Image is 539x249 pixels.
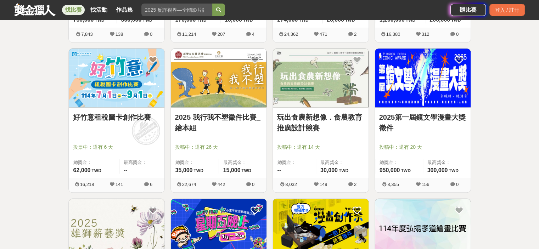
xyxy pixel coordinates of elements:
[451,18,461,23] span: TWD
[489,4,525,16] div: 登入 / 註冊
[73,143,160,151] span: 投票中：還有 6 天
[175,112,262,133] a: 2025 我行我不塑徵件比賽_繪本組
[124,167,128,173] span: --
[223,159,262,166] span: 最高獎金：
[379,143,466,151] span: 投稿中：還有 20 天
[345,18,355,23] span: TWD
[241,168,251,173] span: TWD
[175,167,193,173] span: 35,000
[171,49,266,108] img: Cover Image
[456,32,459,37] span: 0
[456,182,459,187] span: 0
[386,32,400,37] span: 16,380
[142,18,152,23] span: TWD
[450,4,486,16] a: 辦比賽
[124,159,160,166] span: 最高獎金：
[150,32,152,37] span: 0
[379,112,466,133] a: 2025第一屆鏡文學漫畫大獎徵件
[354,182,356,187] span: 2
[91,168,101,173] span: TWD
[401,168,410,173] span: TWD
[375,49,471,108] img: Cover Image
[406,18,415,23] span: TWD
[380,159,419,166] span: 總獎金：
[277,167,281,173] span: --
[218,32,225,37] span: 207
[193,168,203,173] span: TWD
[339,168,348,173] span: TWD
[182,32,196,37] span: 11,214
[80,182,94,187] span: 16,218
[277,143,364,151] span: 投稿中：還有 14 天
[285,182,297,187] span: 8,032
[116,182,123,187] span: 141
[62,5,85,15] a: 找比賽
[182,182,196,187] span: 22,674
[218,182,225,187] span: 442
[150,182,152,187] span: 6
[95,18,104,23] span: TWD
[422,32,429,37] span: 312
[320,32,327,37] span: 471
[273,49,369,108] img: Cover Image
[277,112,364,133] a: 玩出食農新想像．食農教育推廣設計競賽
[252,32,254,37] span: 4
[69,49,164,108] img: Cover Image
[81,32,93,37] span: 7,843
[223,167,241,173] span: 15,000
[320,159,364,166] span: 最高獎金：
[449,168,458,173] span: TWD
[116,32,123,37] span: 138
[88,5,110,15] a: 找活動
[73,167,91,173] span: 62,000
[387,182,399,187] span: 8,355
[175,143,262,151] span: 投稿中：還有 26 天
[277,159,311,166] span: 總獎金：
[354,32,356,37] span: 2
[73,159,115,166] span: 總獎金：
[427,167,448,173] span: 300,000
[320,182,327,187] span: 149
[427,159,466,166] span: 最高獎金：
[320,167,338,173] span: 30,000
[113,5,136,15] a: 作品集
[197,18,206,23] span: TWD
[141,4,212,16] input: 2025 反詐視界—全國影片競賽
[175,159,214,166] span: 總獎金：
[243,18,253,23] span: TWD
[422,182,429,187] span: 156
[284,32,298,37] span: 24,362
[252,182,254,187] span: 0
[73,112,160,123] a: 好竹意租稅圖卡創作比賽
[299,18,308,23] span: TWD
[380,167,400,173] span: 950,000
